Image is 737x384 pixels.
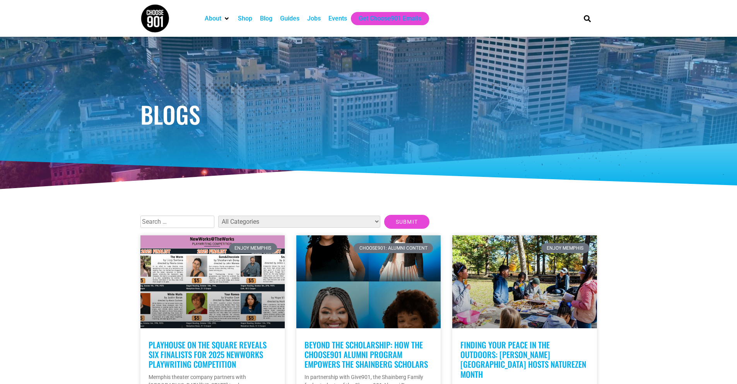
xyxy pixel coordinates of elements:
[280,14,299,23] a: Guides
[307,14,321,23] a: Jobs
[140,216,214,228] input: Search …
[384,215,430,229] input: Submit
[581,12,593,25] div: Search
[296,235,441,328] a: Shainberg Scholars Featured
[149,339,267,370] a: Playhouse on the Square Reveals Six Finalists for 2025 NewWorks Playwriting Competition
[328,14,347,23] a: Events
[359,14,421,23] a: Get Choose901 Emails
[460,339,586,380] a: Finding your peace in the outdoors: [PERSON_NAME][GEOGRAPHIC_DATA] hosts NatureZen Month
[541,243,589,253] div: Enjoy Memphis
[304,339,428,370] a: Beyond the Scholarship: How the Choose901 Alumni Program empowers the Shainberg Scholars
[201,12,234,25] div: About
[140,103,597,126] h1: Blogs
[201,12,571,25] nav: Main nav
[354,243,433,253] div: Choose901: Alumni Content
[205,14,221,23] a: About
[238,14,252,23] a: Shop
[229,243,277,253] div: Enjoy Memphis
[260,14,272,23] a: Blog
